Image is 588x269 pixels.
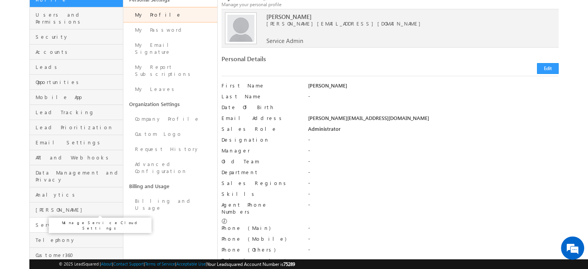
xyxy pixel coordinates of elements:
[308,147,559,158] div: -
[308,201,559,212] div: -
[222,82,299,89] label: First Name
[207,261,295,267] span: Your Leadsquared Account Number is
[30,218,123,233] a: Service Cloud
[30,165,123,187] a: Data Management and Privacy
[30,150,123,165] a: API and Webhooks
[308,115,559,125] div: [PERSON_NAME][EMAIL_ADDRESS][DOMAIN_NAME]
[36,124,121,131] span: Lead Prioritization
[222,147,299,154] label: Manager
[123,38,217,60] a: My Email Signature
[222,190,299,197] label: Skills
[123,179,217,194] a: Billing and Usage
[36,33,121,40] span: Security
[308,169,559,180] div: -
[308,125,559,136] div: Administrator
[36,236,121,243] span: Telephony
[222,136,299,143] label: Designation
[30,120,123,135] a: Lead Prioritization
[101,261,112,266] a: About
[308,257,559,268] div: -
[222,224,299,231] label: Phone (Main)
[123,157,217,179] a: Advanced Configuration
[123,7,217,22] a: My Profile
[308,190,559,201] div: -
[266,20,536,27] span: [PERSON_NAME][EMAIL_ADDRESS][DOMAIN_NAME]
[222,201,299,215] label: Agent Phone Numbers
[52,220,148,231] p: Manage Service Cloud Settings
[30,90,123,105] a: Mobile App
[123,127,217,142] a: Custom Logo
[308,180,559,190] div: -
[222,180,299,187] label: Sales Regions
[222,125,299,132] label: Sales Role
[308,224,559,235] div: -
[266,13,536,20] span: [PERSON_NAME]
[222,55,386,66] div: Personal Details
[30,29,123,45] a: Security
[222,115,299,122] label: Email Address
[123,97,217,111] a: Organization Settings
[308,93,559,104] div: -
[30,135,123,150] a: Email Settings
[176,261,206,266] a: Acceptable Use
[145,261,175,266] a: Terms of Service
[308,235,559,246] div: -
[36,221,121,228] span: Service Cloud
[36,206,121,213] span: [PERSON_NAME]
[222,235,286,242] label: Phone (Mobile)
[222,1,559,8] div: Manage your personal profile
[537,63,559,74] button: Edit
[222,158,299,165] label: Old Team
[266,37,303,44] span: Service Admin
[30,7,123,29] a: Users and Permissions
[36,169,121,183] span: Data Management and Privacy
[123,111,217,127] a: Company Profile
[308,158,559,169] div: -
[36,79,121,86] span: Opportunities
[222,169,299,176] label: Department
[30,233,123,248] a: Telephony
[36,154,121,161] span: API and Webhooks
[30,105,123,120] a: Lead Tracking
[30,75,123,90] a: Opportunities
[36,11,121,25] span: Users and Permissions
[123,82,217,97] a: My Leaves
[123,60,217,82] a: My Report Subscriptions
[308,82,559,93] div: [PERSON_NAME]
[283,261,295,267] span: 75289
[308,136,559,147] div: -
[36,63,121,70] span: Leads
[59,260,295,268] span: © 2025 LeadSquared | | | | |
[36,48,121,55] span: Accounts
[222,246,299,253] label: Phone (Others)
[113,261,144,266] a: Contact Support
[36,94,121,101] span: Mobile App
[36,191,121,198] span: Analytics
[30,60,123,75] a: Leads
[308,246,559,257] div: -
[30,45,123,60] a: Accounts
[36,252,121,259] span: Customer360
[222,104,299,111] label: Date Of Birth
[222,93,299,100] label: Last Name
[30,248,123,263] a: Customer360
[123,142,217,157] a: Request History
[36,139,121,146] span: Email Settings
[123,194,217,216] a: Billing and Usage
[123,22,217,38] a: My Password
[30,187,123,202] a: Analytics
[36,109,121,116] span: Lead Tracking
[30,202,123,218] a: [PERSON_NAME]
